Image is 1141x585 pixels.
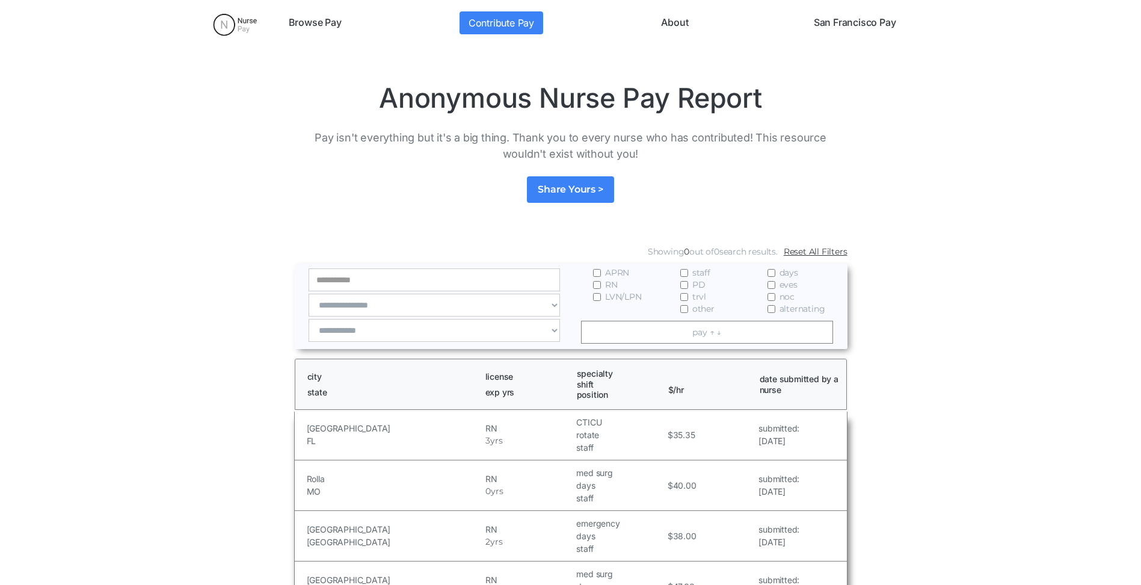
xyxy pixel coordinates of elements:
[767,269,775,277] input: days
[758,472,799,485] h5: submitted:
[767,293,775,301] input: noc
[760,374,840,395] h1: date submitted by a nurse
[780,279,798,291] span: eves
[767,281,775,289] input: eves
[780,291,795,303] span: noc
[593,293,601,301] input: LVN/LPN
[576,542,664,555] h5: staff
[593,269,601,277] input: APRN
[780,303,825,315] span: alternating
[758,523,799,536] h5: submitted:
[758,472,799,498] a: submitted:[DATE]
[307,523,483,536] h5: [GEOGRAPHIC_DATA]
[758,422,799,435] h5: submitted:
[485,485,491,498] h5: 0
[767,305,775,313] input: alternating
[673,530,697,542] h5: 38.00
[307,472,483,485] h5: Rolla
[576,416,664,429] h5: CTICU
[684,246,689,257] span: 0
[605,291,642,303] span: LVN/LPN
[490,536,502,548] h5: yrs
[294,129,847,162] p: Pay isn't everything but it's a big thing. Thank you to every nurse who has contributed! This res...
[485,371,566,382] h1: license
[680,305,688,313] input: other
[576,479,664,492] h5: days
[668,530,673,542] h5: $
[485,536,490,548] h5: 2
[485,472,573,485] h5: RN
[485,435,490,447] h5: 3
[656,11,693,34] a: About
[284,11,346,34] a: Browse Pay
[577,389,657,400] h1: position
[576,429,664,441] h5: rotate
[527,176,614,203] a: Share Yours >
[692,279,706,291] span: PD
[758,422,799,447] a: submitted:[DATE]
[576,441,664,454] h5: staff
[780,267,798,279] span: days
[692,267,710,279] span: staff
[605,267,629,279] span: APRN
[680,281,688,289] input: PD
[581,321,833,344] a: pay ↑ ↓
[680,293,688,301] input: trvl
[485,387,566,398] h1: exp yrs
[485,422,573,435] h5: RN
[648,246,778,258] div: Showing out of search results.
[758,485,799,498] h5: [DATE]
[576,466,664,479] h5: med surg
[577,368,657,379] h1: specialty
[576,492,664,504] h5: staff
[758,536,799,548] h5: [DATE]
[294,81,847,115] h1: Anonymous Nurse Pay Report
[460,11,543,34] a: Contribute Pay
[692,303,715,315] span: other
[576,517,664,530] h5: emergency
[668,479,673,492] h5: $
[307,536,483,548] h5: [GEOGRAPHIC_DATA]
[576,530,664,542] h5: days
[680,269,688,277] input: staff
[758,523,799,548] a: submitted:[DATE]
[809,11,901,34] a: San Francisco Pay
[307,435,483,447] h5: FL
[605,279,618,291] span: RN
[668,374,749,395] h1: $/hr
[307,485,483,498] h5: MO
[784,246,847,258] a: Reset All Filters
[668,429,673,441] h5: $
[490,435,502,447] h5: yrs
[485,523,573,536] h5: RN
[673,479,697,492] h5: 40.00
[577,379,657,390] h1: shift
[491,485,503,498] h5: yrs
[307,387,475,398] h1: state
[307,371,475,382] h1: city
[307,422,483,435] h5: [GEOGRAPHIC_DATA]
[576,568,664,580] h5: med surg
[692,291,706,303] span: trvl
[714,246,719,257] span: 0
[758,435,799,447] h5: [DATE]
[593,281,601,289] input: RN
[673,429,695,441] h5: 35.35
